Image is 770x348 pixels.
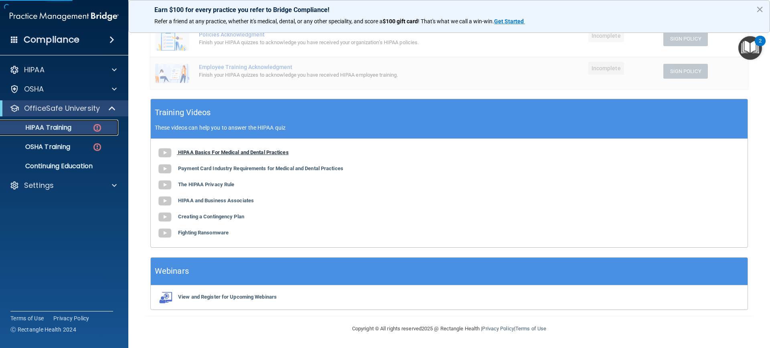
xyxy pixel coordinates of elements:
[10,8,119,24] img: PMB logo
[756,3,764,16] button: Close
[178,294,277,300] b: View and Register for Upcoming Webinars
[5,143,70,151] p: OSHA Training
[24,84,44,94] p: OSHA
[157,291,173,303] img: webinarIcon.c7ebbf15.png
[199,70,486,80] div: Finish your HIPAA quizzes to acknowledge you have received HIPAA employee training.
[494,18,525,24] a: Get Started
[92,123,102,133] img: danger-circle.6113f641.png
[155,124,744,131] p: These videos can help you to answer the HIPAA quiz
[178,197,254,204] b: HIPAA and Business Associates
[92,142,102,152] img: danger-circle.6113f641.png
[10,104,116,113] a: OfficeSafe University
[303,316,596,342] div: Copyright © All rights reserved 2025 @ Rectangle Health | |
[199,38,486,47] div: Finish your HIPAA quizzes to acknowledge you have received your organization’s HIPAA policies.
[515,326,546,332] a: Terms of Use
[588,62,624,75] span: Incomplete
[178,149,289,155] b: HIPAA Basics For Medical and Dental Practices
[157,177,173,193] img: gray_youtube_icon.38fcd6cc.png
[157,161,173,177] img: gray_youtube_icon.38fcd6cc.png
[663,31,708,46] button: Sign Policy
[157,209,173,225] img: gray_youtube_icon.38fcd6cc.png
[24,65,45,75] p: HIPAA
[738,36,762,60] button: Open Resource Center, 2 new notifications
[631,291,760,323] iframe: Drift Widget Chat Controller
[5,124,71,132] p: HIPAA Training
[155,106,211,120] h5: Training Videos
[178,214,244,220] b: Creating a Contingency Plan
[178,165,343,171] b: Payment Card Industry Requirements for Medical and Dental Practices
[178,230,229,236] b: Fighting Ransomware
[24,181,54,190] p: Settings
[154,18,383,24] span: Refer a friend at any practice, whether it's medical, dental, or any other speciality, and score a
[418,18,494,24] span: ! That's what we call a win-win.
[53,314,89,322] a: Privacy Policy
[5,162,115,170] p: Continuing Education
[157,225,173,241] img: gray_youtube_icon.38fcd6cc.png
[663,64,708,79] button: Sign Policy
[10,181,117,190] a: Settings
[199,31,486,38] div: Policies Acknowledgment
[10,84,117,94] a: OSHA
[24,34,79,45] h4: Compliance
[588,29,624,42] span: Incomplete
[178,181,234,187] b: The HIPAA Privacy Rule
[24,104,100,113] p: OfficeSafe University
[157,193,173,209] img: gray_youtube_icon.38fcd6cc.png
[482,326,514,332] a: Privacy Policy
[759,41,762,51] div: 2
[10,326,76,334] span: Ⓒ Rectangle Health 2024
[494,18,524,24] strong: Get Started
[10,314,44,322] a: Terms of Use
[383,18,418,24] strong: $100 gift card
[154,6,744,14] p: Earn $100 for every practice you refer to Bridge Compliance!
[199,64,486,70] div: Employee Training Acknowledgment
[157,145,173,161] img: gray_youtube_icon.38fcd6cc.png
[10,65,117,75] a: HIPAA
[155,264,189,278] h5: Webinars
